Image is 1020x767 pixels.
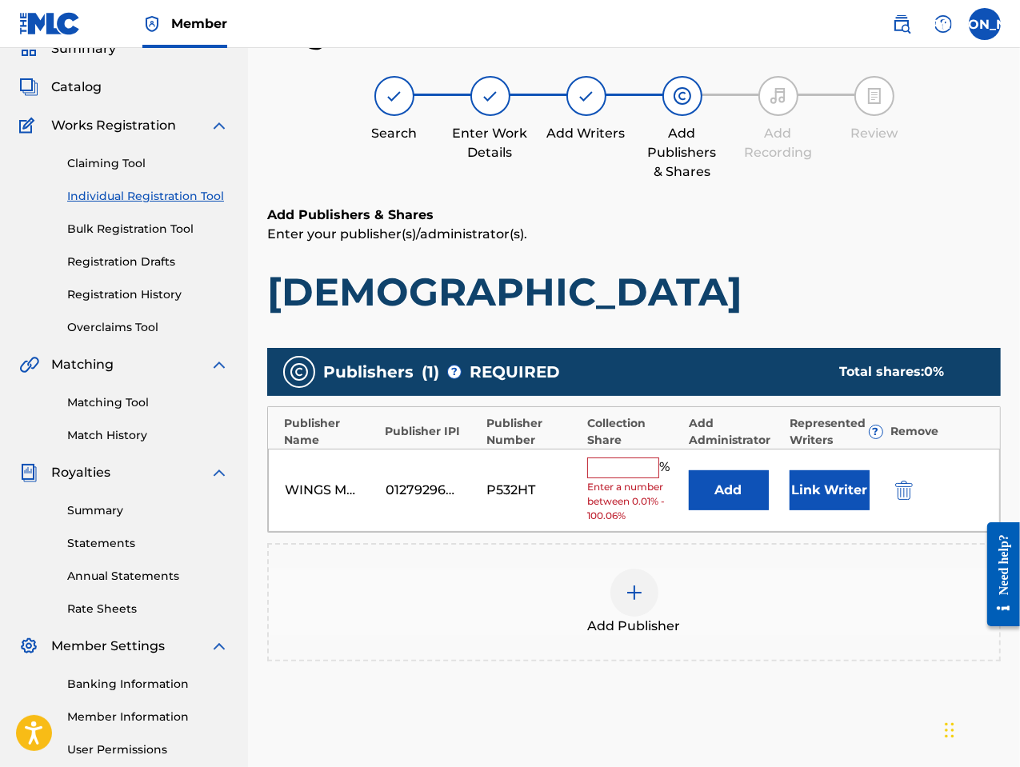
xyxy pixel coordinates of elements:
[385,423,478,440] div: Publisher IPI
[19,39,38,58] img: Summary
[945,706,954,754] div: Drag
[67,286,229,303] a: Registration History
[673,86,692,106] img: step indicator icon for Add Publishers & Shares
[895,481,913,500] img: 12a2ab48e56ec057fbd8.svg
[790,415,882,449] div: Represented Writers
[892,14,911,34] img: search
[588,617,681,636] span: Add Publisher
[448,366,461,378] span: ?
[940,690,1020,767] iframe: Chat Widget
[486,415,579,449] div: Publisher Number
[470,360,560,384] span: REQUIRED
[790,470,870,510] button: Link Writer
[625,583,644,602] img: add
[927,8,959,40] div: Help
[284,415,377,449] div: Publisher Name
[738,124,818,162] div: Add Recording
[865,86,884,106] img: step indicator icon for Review
[67,676,229,693] a: Banking Information
[924,364,944,379] span: 0 %
[67,319,229,336] a: Overclaims Tool
[689,415,782,449] div: Add Administrator
[19,637,38,656] img: Member Settings
[450,124,530,162] div: Enter Work Details
[19,355,39,374] img: Matching
[67,741,229,758] a: User Permissions
[51,116,176,135] span: Works Registration
[210,463,229,482] img: expand
[290,362,309,382] img: publishers
[19,78,102,97] a: CatalogCatalog
[886,8,918,40] a: Public Search
[577,86,596,106] img: step indicator icon for Add Writers
[19,463,38,482] img: Royalties
[51,39,116,58] span: Summary
[891,423,984,440] div: Remove
[51,637,165,656] span: Member Settings
[67,601,229,617] a: Rate Sheets
[51,463,110,482] span: Royalties
[19,39,116,58] a: SummarySummary
[385,86,404,106] img: step indicator icon for Search
[210,355,229,374] img: expand
[171,14,227,33] span: Member
[67,221,229,238] a: Bulk Registration Tool
[934,14,953,34] img: help
[51,355,114,374] span: Matching
[587,415,680,449] div: Collection Share
[839,362,969,382] div: Total shares:
[67,155,229,172] a: Claiming Tool
[67,254,229,270] a: Registration Drafts
[67,568,229,585] a: Annual Statements
[642,124,722,182] div: Add Publishers & Shares
[67,535,229,552] a: Statements
[267,206,1001,225] h6: Add Publishers & Shares
[51,78,102,97] span: Catalog
[267,225,1001,244] p: Enter your publisher(s)/administrator(s).
[19,116,40,135] img: Works Registration
[975,510,1020,639] iframe: Resource Center
[210,637,229,656] img: expand
[834,124,914,143] div: Review
[19,78,38,97] img: Catalog
[659,457,674,478] span: %
[142,14,162,34] img: Top Rightsholder
[546,124,626,143] div: Add Writers
[870,425,882,438] span: ?
[689,470,769,510] button: Add
[67,188,229,205] a: Individual Registration Tool
[67,394,229,411] a: Matching Tool
[67,709,229,725] a: Member Information
[422,360,439,384] span: ( 1 )
[19,12,81,35] img: MLC Logo
[481,86,500,106] img: step indicator icon for Enter Work Details
[587,480,680,523] span: Enter a number between 0.01% - 100.06%
[354,124,434,143] div: Search
[323,360,414,384] span: Publishers
[969,8,1001,40] div: User Menu
[267,268,1001,316] h1: [DEMOGRAPHIC_DATA]
[67,502,229,519] a: Summary
[67,427,229,444] a: Match History
[210,116,229,135] img: expand
[769,86,788,106] img: step indicator icon for Add Recording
